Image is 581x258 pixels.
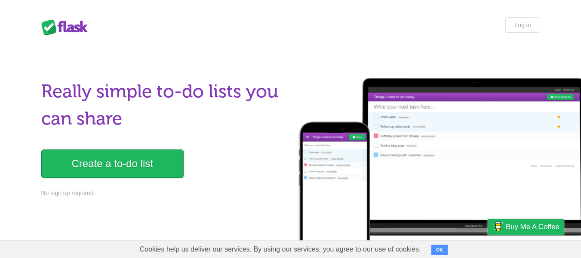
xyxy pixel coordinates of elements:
[41,149,184,178] a: Create a to-do list
[131,241,430,258] span: Cookies help us deliver our services. By using our services, you agree to our use of cookies.
[431,245,448,255] button: OK
[41,19,93,35] div: Flask Lists
[505,17,540,33] a: Log in
[41,189,286,198] p: No sign up required
[506,219,559,234] span: Buy me a coffee
[492,219,504,234] img: Buy me a coffee
[41,78,286,132] h1: Really simple to-do lists you can share
[488,219,564,235] a: Buy me a coffee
